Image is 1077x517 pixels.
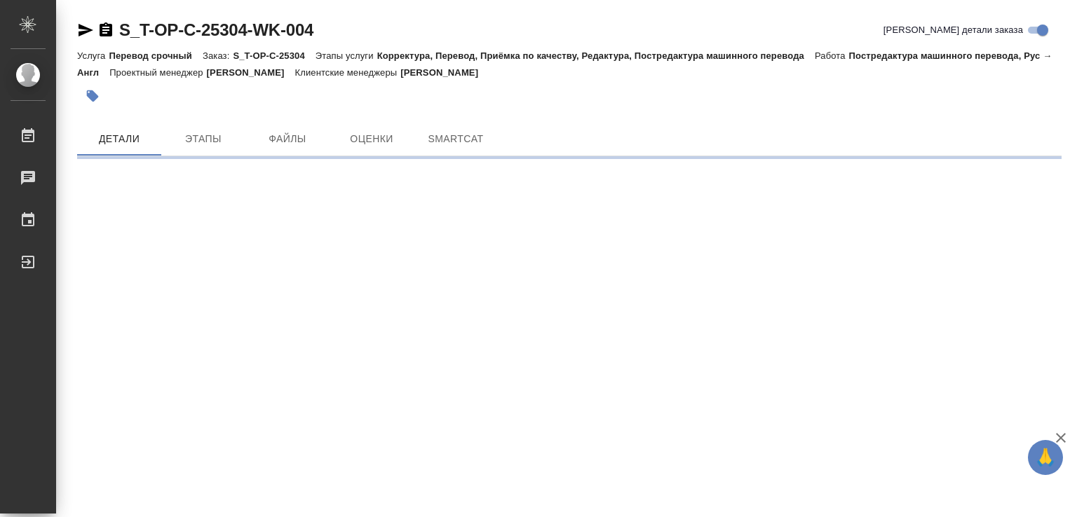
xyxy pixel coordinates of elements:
p: Корректура, Перевод, Приёмка по качеству, Редактура, Постредактура машинного перевода [377,50,815,61]
p: [PERSON_NAME] [207,67,295,78]
a: S_T-OP-C-25304-WK-004 [119,20,313,39]
p: Проектный менеджер [109,67,206,78]
span: Детали [86,130,153,148]
span: Оценки [338,130,405,148]
p: S_T-OP-C-25304 [233,50,315,61]
p: Работа [815,50,849,61]
button: 🙏 [1028,440,1063,475]
span: Файлы [254,130,321,148]
span: 🙏 [1034,443,1057,472]
p: [PERSON_NAME] [400,67,489,78]
button: Скопировать ссылку [97,22,114,39]
p: Этапы услуги [316,50,377,61]
button: Добавить тэг [77,81,108,111]
p: Заказ: [203,50,233,61]
p: Клиентские менеджеры [295,67,401,78]
p: Перевод срочный [109,50,203,61]
button: Скопировать ссылку для ЯМессенджера [77,22,94,39]
p: Услуга [77,50,109,61]
span: SmartCat [422,130,489,148]
span: [PERSON_NAME] детали заказа [883,23,1023,37]
span: Этапы [170,130,237,148]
